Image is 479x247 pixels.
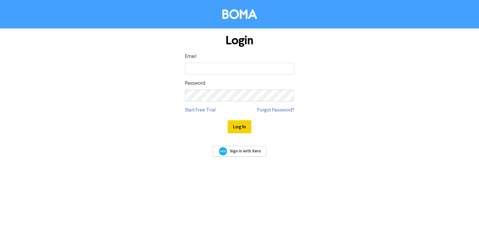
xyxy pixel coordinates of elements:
[185,80,205,87] label: Password
[185,53,196,60] label: Email
[222,9,257,19] img: BOMA Logo
[219,147,227,156] img: Xero logo
[185,33,294,48] h1: Login
[230,148,261,154] span: Sign In with Xero
[448,217,479,247] iframe: Chat Widget
[213,146,266,157] a: Sign In with Xero
[228,120,251,133] button: Log In
[257,106,294,114] a: Forgot Password?
[185,106,216,114] a: Start Free Trial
